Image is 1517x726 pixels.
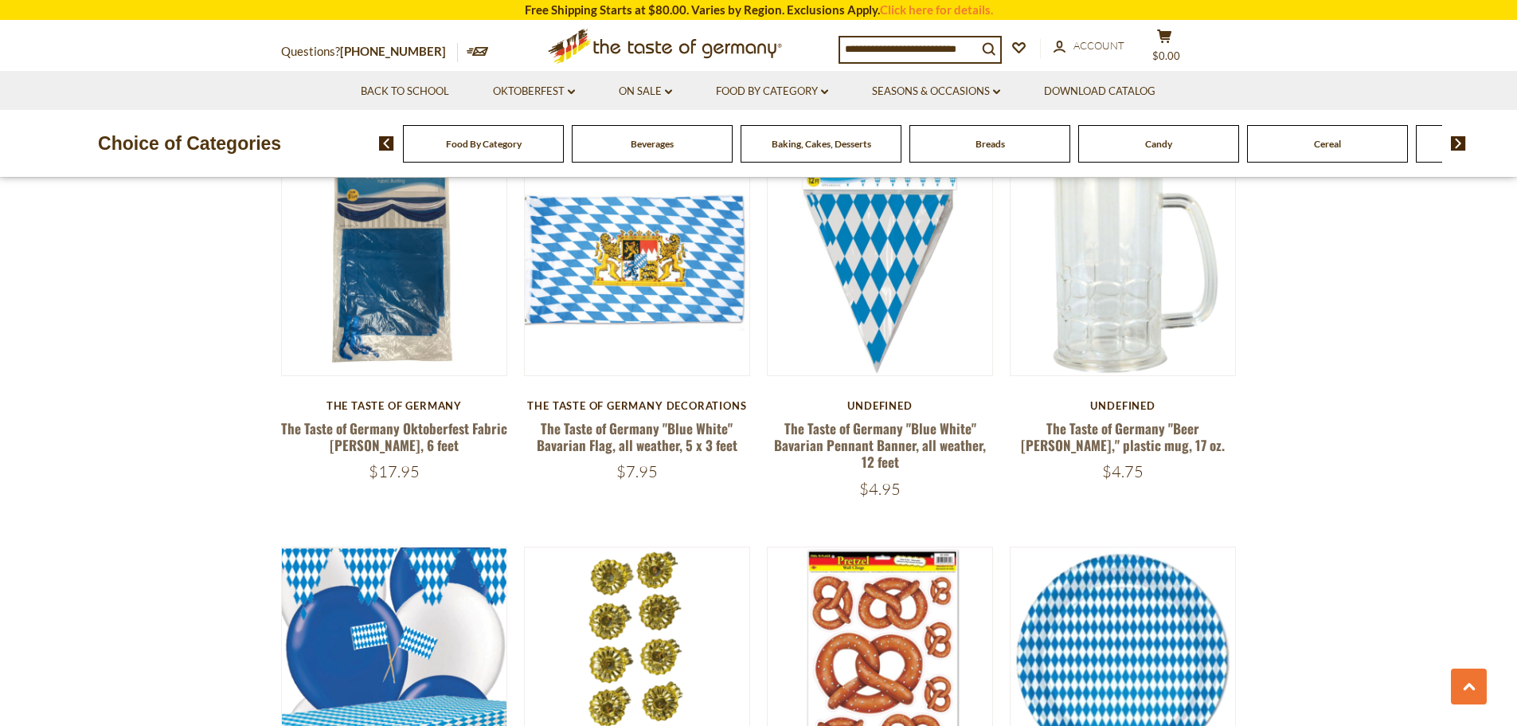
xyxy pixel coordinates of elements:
[716,83,828,100] a: Food By Category
[1073,39,1124,52] span: Account
[975,138,1005,150] a: Breads
[281,41,458,62] p: Questions?
[1451,136,1466,151] img: next arrow
[767,399,994,412] div: undefined
[880,2,993,17] a: Click here for details.
[1054,37,1124,55] a: Account
[282,150,507,375] img: The Taste of Germany Oktoberfest Fabric Bunting, 6 feet
[1102,461,1144,481] span: $4.75
[631,138,674,150] a: Beverages
[281,399,508,412] div: The Taste of Germany
[281,418,507,455] a: The Taste of Germany Oktoberfest Fabric [PERSON_NAME], 6 feet
[859,479,901,499] span: $4.95
[1044,83,1155,100] a: Download Catalog
[446,138,522,150] a: Food By Category
[379,136,394,151] img: previous arrow
[772,138,871,150] a: Baking, Cakes, Desserts
[774,418,986,473] a: The Taste of Germany "Blue White" Bavarian Pennant Banner, all weather, 12 feet
[768,150,993,375] img: The Taste of Germany "Blue White" Bavarian Pennant Banner, all weather, 12 feet
[1021,418,1225,455] a: The Taste of Germany "Beer [PERSON_NAME]," plastic mug, 17 oz.
[619,83,672,100] a: On Sale
[1152,49,1180,62] span: $0.00
[525,150,750,375] img: The Taste of Germany "Blue White" Bavarian Flag, all weather, 5 x 3 feet
[369,461,420,481] span: $17.95
[524,399,751,412] div: The Taste of Germany Decorations
[1010,399,1237,412] div: undefined
[493,83,575,100] a: Oktoberfest
[537,418,737,455] a: The Taste of Germany "Blue White" Bavarian Flag, all weather, 5 x 3 feet
[1141,29,1189,69] button: $0.00
[616,461,658,481] span: $7.95
[340,44,446,58] a: [PHONE_NUMBER]
[1145,138,1172,150] a: Candy
[1314,138,1341,150] a: Cereal
[361,83,449,100] a: Back to School
[872,83,1000,100] a: Seasons & Occasions
[1011,150,1236,375] img: The Taste of Germany "Beer Stein," plastic mug, 17 oz.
